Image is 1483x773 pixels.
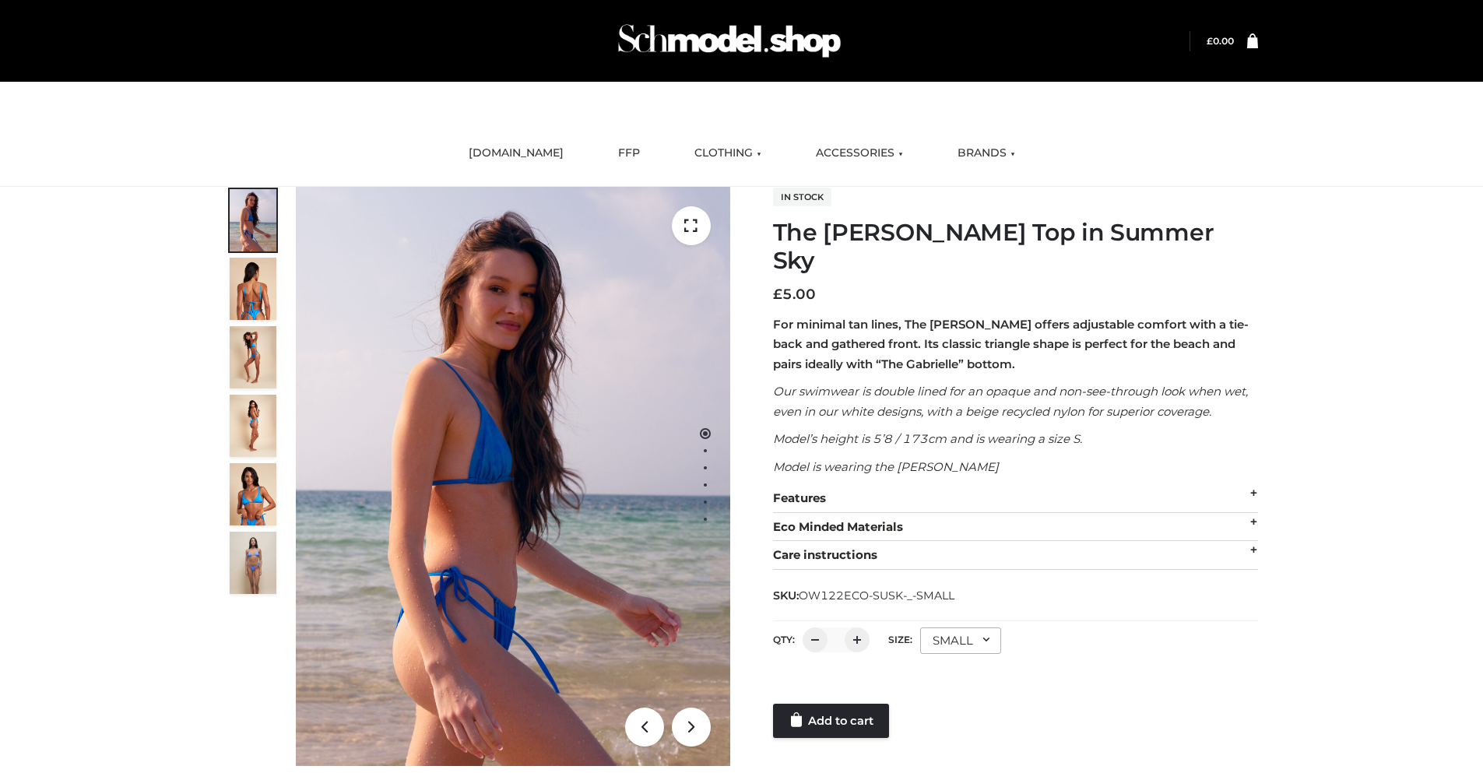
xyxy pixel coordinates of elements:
[457,136,575,170] a: [DOMAIN_NAME]
[773,634,795,645] label: QTY:
[920,627,1001,654] div: SMALL
[773,188,831,206] span: In stock
[1207,35,1234,47] bdi: 0.00
[613,10,846,72] img: Schmodel Admin 964
[683,136,773,170] a: CLOTHING
[230,326,276,388] img: 4.Alex-top_CN-1-1-2.jpg
[230,258,276,320] img: 5.Alex-top_CN-1-1_1-1.jpg
[773,219,1258,275] h1: The [PERSON_NAME] Top in Summer Sky
[804,136,915,170] a: ACCESSORIES
[773,459,999,474] em: Model is wearing the [PERSON_NAME]
[799,589,954,603] span: OW122ECO-SUSK-_-SMALL
[773,286,816,303] bdi: 5.00
[773,586,956,605] span: SKU:
[296,187,730,766] img: 1.Alex-top_SS-1_4464b1e7-c2c9-4e4b-a62c-58381cd673c0 (1)
[1207,35,1234,47] a: £0.00
[773,384,1248,419] em: Our swimwear is double lined for an opaque and non-see-through look when wet, even in our white d...
[230,532,276,594] img: SSVC.jpg
[773,286,782,303] span: £
[606,136,652,170] a: FFP
[230,395,276,457] img: 3.Alex-top_CN-1-1-2.jpg
[230,463,276,525] img: 2.Alex-top_CN-1-1-2.jpg
[773,704,889,738] a: Add to cart
[773,513,1258,542] div: Eco Minded Materials
[773,431,1082,446] em: Model’s height is 5’8 / 173cm and is wearing a size S.
[230,189,276,251] img: 1.Alex-top_SS-1_4464b1e7-c2c9-4e4b-a62c-58381cd673c0-1.jpg
[1207,35,1213,47] span: £
[888,634,912,645] label: Size:
[773,484,1258,513] div: Features
[773,541,1258,570] div: Care instructions
[773,317,1249,371] strong: For minimal tan lines, The [PERSON_NAME] offers adjustable comfort with a tie-back and gathered f...
[946,136,1027,170] a: BRANDS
